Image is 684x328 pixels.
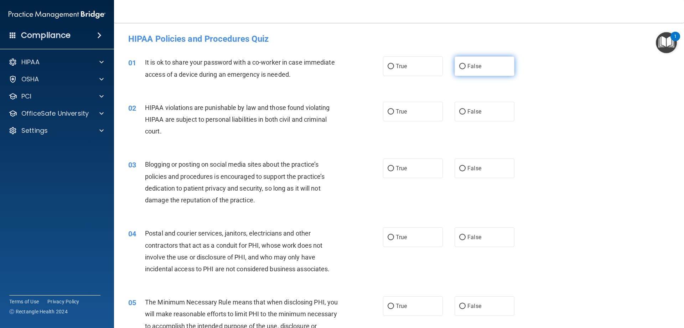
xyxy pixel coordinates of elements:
[467,108,481,115] span: False
[9,308,68,315] span: Ⓒ Rectangle Health 2024
[459,109,466,115] input: False
[388,109,394,115] input: True
[388,64,394,69] input: True
[128,104,136,112] span: 02
[128,161,136,169] span: 03
[674,36,677,46] div: 1
[128,298,136,307] span: 05
[388,235,394,240] input: True
[21,75,39,84] p: OSHA
[396,63,407,70] span: True
[9,7,105,22] img: PMB logo
[656,32,677,53] button: Open Resource Center, 1 new notification
[396,234,407,241] span: True
[467,165,481,172] span: False
[9,58,104,66] a: HIPAA
[128,229,136,238] span: 04
[21,30,71,40] h4: Compliance
[9,75,104,84] a: OSHA
[21,92,31,101] p: PCI
[145,104,330,135] span: HIPAA violations are punishable by law and those found violating HIPAA are subject to personal li...
[9,109,104,118] a: OfficeSafe University
[648,279,675,306] iframe: Drift Widget Chat Controller
[47,298,79,305] a: Privacy Policy
[145,229,330,273] span: Postal and courier services, janitors, electricians and other contractors that act as a conduit f...
[396,303,407,309] span: True
[467,63,481,70] span: False
[396,165,407,172] span: True
[21,109,89,118] p: OfficeSafe University
[9,92,104,101] a: PCI
[128,59,136,67] span: 01
[459,304,466,309] input: False
[396,108,407,115] span: True
[21,58,40,66] p: HIPAA
[459,166,466,171] input: False
[21,126,48,135] p: Settings
[388,166,394,171] input: True
[459,64,466,69] input: False
[9,298,39,305] a: Terms of Use
[9,126,104,135] a: Settings
[145,59,335,78] span: It is ok to share your password with a co-worker in case immediate access of a device during an e...
[128,34,670,44] h4: HIPAA Policies and Procedures Quiz
[145,161,325,204] span: Blogging or posting on social media sites about the practice’s policies and procedures is encoura...
[467,234,481,241] span: False
[459,235,466,240] input: False
[467,303,481,309] span: False
[388,304,394,309] input: True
